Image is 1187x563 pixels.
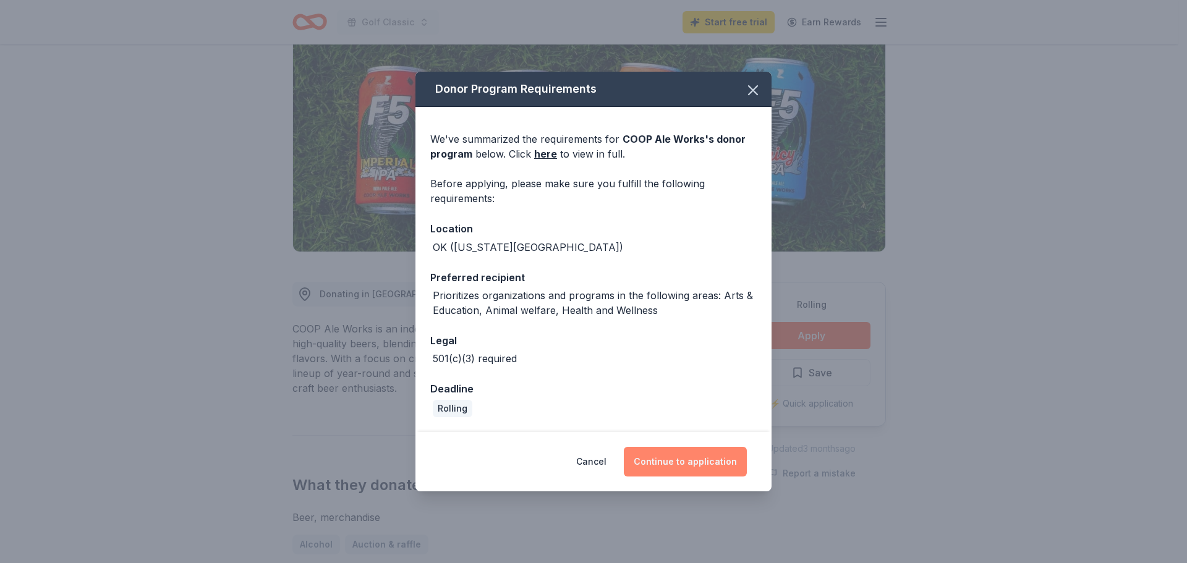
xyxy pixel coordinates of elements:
button: Cancel [576,447,606,476]
div: Prioritizes organizations and programs in the following areas: Arts & Education, Animal welfare, ... [433,288,757,318]
div: Before applying, please make sure you fulfill the following requirements: [430,176,757,206]
a: here [534,146,557,161]
div: Preferred recipient [430,269,757,286]
div: Location [430,221,757,237]
div: Donor Program Requirements [415,72,772,107]
div: 501(c)(3) required [433,351,517,366]
div: Rolling [433,400,472,417]
div: OK ([US_STATE][GEOGRAPHIC_DATA]) [433,240,623,255]
div: Legal [430,332,757,349]
div: Deadline [430,381,757,397]
button: Continue to application [624,447,747,476]
div: We've summarized the requirements for below. Click to view in full. [430,132,757,161]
